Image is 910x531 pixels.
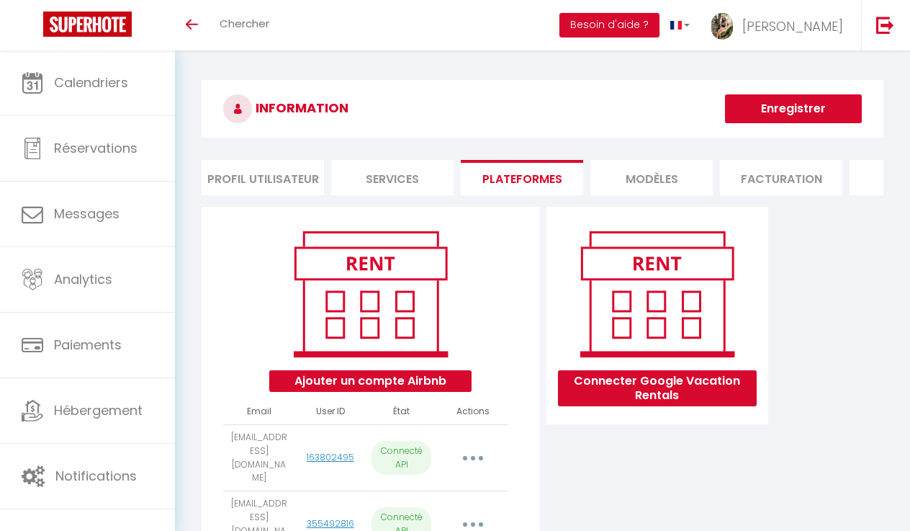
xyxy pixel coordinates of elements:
[307,517,354,530] a: 355492816
[202,80,883,138] h3: INFORMATION
[876,16,894,34] img: logout
[725,94,862,123] button: Enregistrer
[54,205,120,223] span: Messages
[307,451,354,463] a: 163802495
[437,399,508,424] th: Actions
[711,13,733,40] img: ...
[331,160,454,195] li: Services
[220,16,269,31] span: Chercher
[590,160,713,195] li: MODÈLES
[371,441,431,476] p: Connecté API
[558,370,756,406] button: Connecter Google Vacation Rentals
[565,225,749,363] img: rent.png
[223,399,294,424] th: Email
[366,399,437,424] th: État
[223,424,294,491] td: [EMAIL_ADDRESS][DOMAIN_NAME]
[54,139,138,157] span: Réservations
[54,73,128,92] span: Calendriers
[294,399,366,424] th: User ID
[279,225,462,363] img: rent.png
[559,13,659,37] button: Besoin d'aide ?
[461,160,583,195] li: Plateformes
[54,401,143,419] span: Hébergement
[742,17,843,35] span: [PERSON_NAME]
[55,467,137,485] span: Notifications
[720,160,842,195] li: Facturation
[54,270,112,288] span: Analytics
[269,370,472,392] button: Ajouter un compte Airbnb
[54,336,122,354] span: Paiements
[43,12,132,37] img: Super Booking
[202,160,324,195] li: Profil Utilisateur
